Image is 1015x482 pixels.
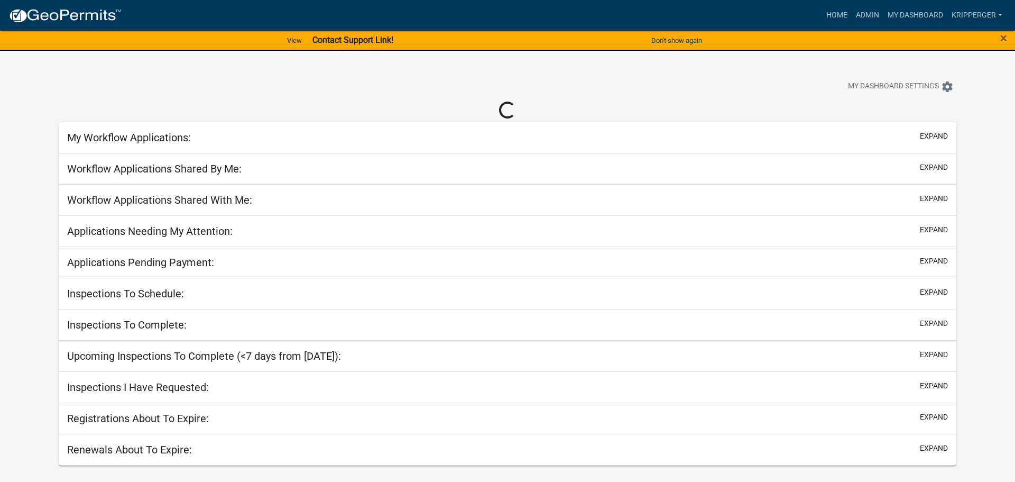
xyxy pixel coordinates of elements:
[67,319,187,331] h5: Inspections To Complete:
[67,194,252,206] h5: Workflow Applications Shared With Me:
[920,256,948,267] button: expand
[1000,32,1007,44] button: Close
[822,5,852,25] a: Home
[312,35,393,45] strong: Contact Support Link!
[67,131,191,144] h5: My Workflow Applications:
[67,162,242,175] h5: Workflow Applications Shared By Me:
[920,287,948,298] button: expand
[67,256,214,269] h5: Applications Pending Payment:
[941,80,954,93] i: settings
[67,350,341,362] h5: Upcoming Inspections To Complete (<7 days from [DATE]):
[283,32,306,49] a: View
[920,318,948,329] button: expand
[920,412,948,423] button: expand
[67,287,184,300] h5: Inspections To Schedule:
[920,162,948,173] button: expand
[920,224,948,235] button: expand
[920,380,948,392] button: expand
[67,412,209,425] h5: Registrations About To Expire:
[839,76,962,97] button: My Dashboard Settingssettings
[920,349,948,360] button: expand
[1000,31,1007,46] span: ×
[883,5,947,25] a: My Dashboard
[920,443,948,454] button: expand
[920,131,948,142] button: expand
[947,5,1007,25] a: kripperger
[848,80,939,93] span: My Dashboard Settings
[852,5,883,25] a: Admin
[920,193,948,204] button: expand
[647,32,706,49] button: Don't show again
[67,443,192,456] h5: Renewals About To Expire:
[67,381,209,394] h5: Inspections I Have Requested:
[67,225,233,238] h5: Applications Needing My Attention:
